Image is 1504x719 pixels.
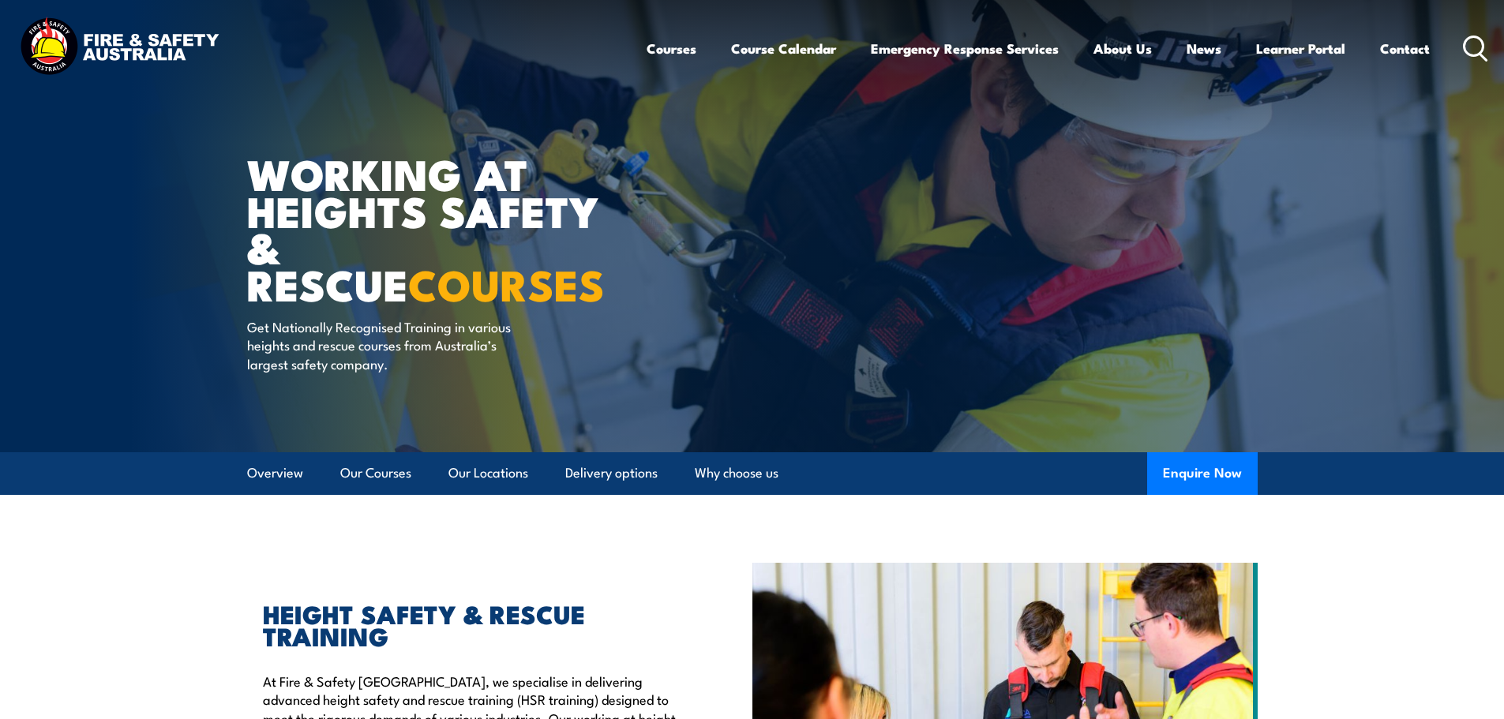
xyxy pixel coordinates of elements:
p: Get Nationally Recognised Training in various heights and rescue courses from Australia’s largest... [247,317,535,373]
a: Why choose us [695,452,778,494]
a: Our Locations [448,452,528,494]
h2: HEIGHT SAFETY & RESCUE TRAINING [263,602,680,646]
a: Emergency Response Services [871,28,1059,69]
a: Overview [247,452,303,494]
a: Delivery options [565,452,658,494]
button: Enquire Now [1147,452,1258,495]
a: Contact [1380,28,1430,69]
a: Courses [647,28,696,69]
a: Course Calendar [731,28,836,69]
a: About Us [1093,28,1152,69]
a: News [1187,28,1221,69]
a: Our Courses [340,452,411,494]
a: Learner Portal [1256,28,1345,69]
strong: COURSES [408,250,605,316]
h1: WORKING AT HEIGHTS SAFETY & RESCUE [247,155,637,302]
